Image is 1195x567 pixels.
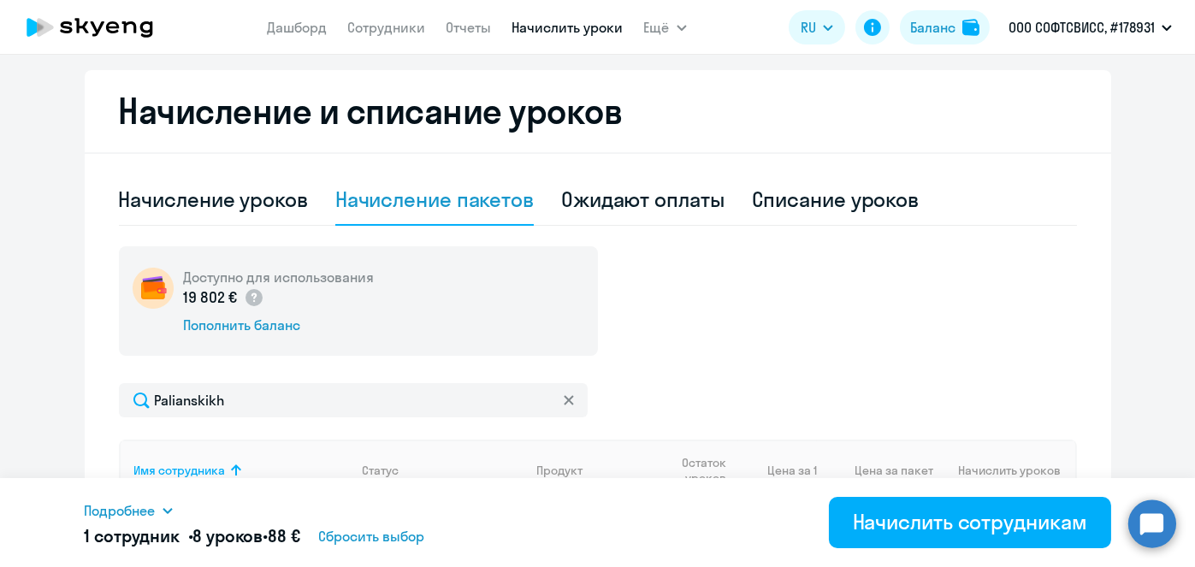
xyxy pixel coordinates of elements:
[817,440,933,501] th: Цена за пакет
[119,186,308,213] div: Начисление уроков
[348,19,426,36] a: Сотрудники
[192,525,263,546] span: 8 уроков
[134,463,349,478] div: Имя сотрудника
[512,19,624,36] a: Начислить уроки
[789,10,845,44] button: RU
[85,524,300,548] h5: 1 сотрудник • •
[853,508,1087,535] div: Начислить сотрудникам
[119,91,1077,132] h2: Начисление и списание уроков
[133,268,174,309] img: wallet-circle.png
[666,455,726,486] span: Остаток уроков
[362,463,399,478] div: Статус
[536,463,583,478] div: Продукт
[184,316,375,334] div: Пополнить баланс
[829,497,1111,548] button: Начислить сотрудникам
[184,268,375,286] h5: Доступно для использования
[666,455,739,486] div: Остаток уроков
[335,186,534,213] div: Начисление пакетов
[752,186,920,213] div: Списание уроков
[1000,7,1180,48] button: ООО СОФТСВИСС, #178931
[184,286,265,309] p: 19 802 €
[801,17,816,38] span: RU
[644,10,687,44] button: Ещё
[119,383,588,417] input: Поиск по имени, email, продукту или статусу
[910,17,955,38] div: Баланс
[134,463,226,478] div: Имя сотрудника
[362,463,523,478] div: Статус
[933,440,1074,501] th: Начислить уроков
[447,19,492,36] a: Отчеты
[268,19,328,36] a: Дашборд
[318,526,424,546] span: Сбросить выбор
[85,500,156,521] span: Подробнее
[644,17,670,38] span: Ещё
[536,463,652,478] div: Продукт
[962,19,979,36] img: balance
[738,440,817,501] th: Цена за 1
[900,10,990,44] button: Балансbalance
[268,525,299,546] span: 88 €
[561,186,725,213] div: Ожидают оплаты
[1009,17,1155,38] p: ООО СОФТСВИСС, #178931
